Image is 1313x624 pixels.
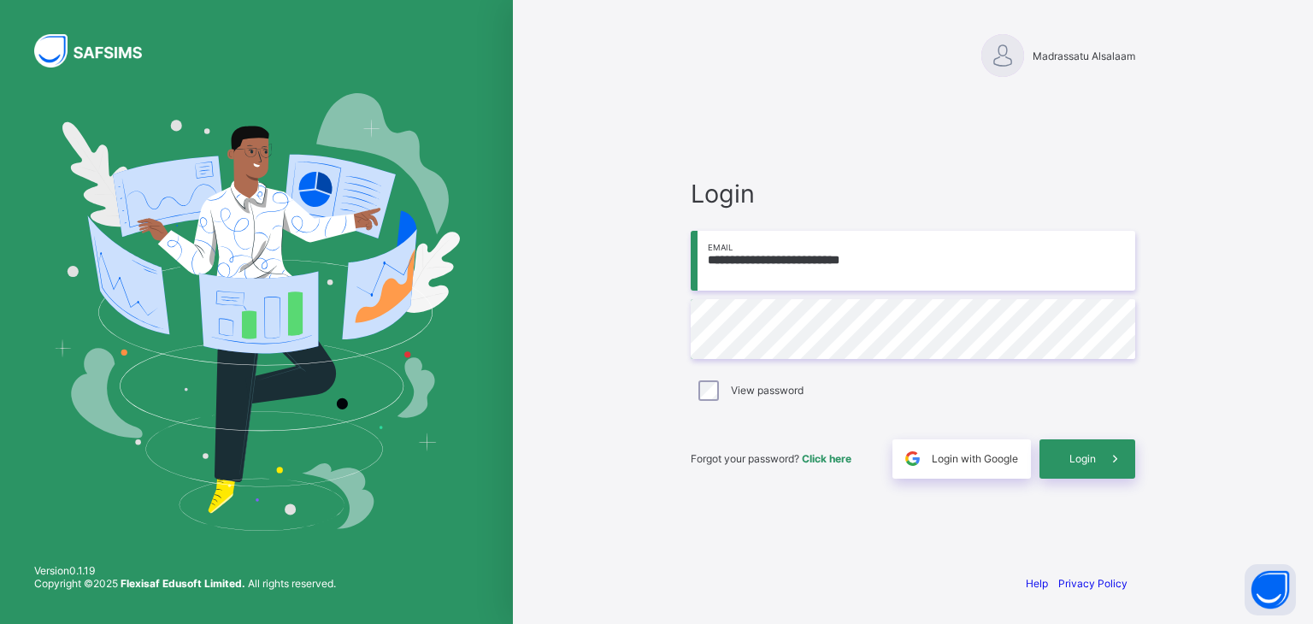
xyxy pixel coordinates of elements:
a: Click here [802,452,851,465]
span: Login [691,179,1135,209]
a: Privacy Policy [1058,577,1128,590]
img: SAFSIMS Logo [34,34,162,68]
img: Hero Image [53,93,460,531]
a: Help [1026,577,1048,590]
img: google.396cfc9801f0270233282035f929180a.svg [903,449,922,468]
span: Madrassatu Alsalaam [1033,50,1135,62]
label: View password [731,384,804,397]
button: Open asap [1245,564,1296,615]
span: Login [1069,452,1096,465]
span: Forgot your password? [691,452,851,465]
span: Login with Google [932,452,1018,465]
span: Version 0.1.19 [34,564,336,577]
span: Copyright © 2025 All rights reserved. [34,577,336,590]
strong: Flexisaf Edusoft Limited. [121,577,245,590]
